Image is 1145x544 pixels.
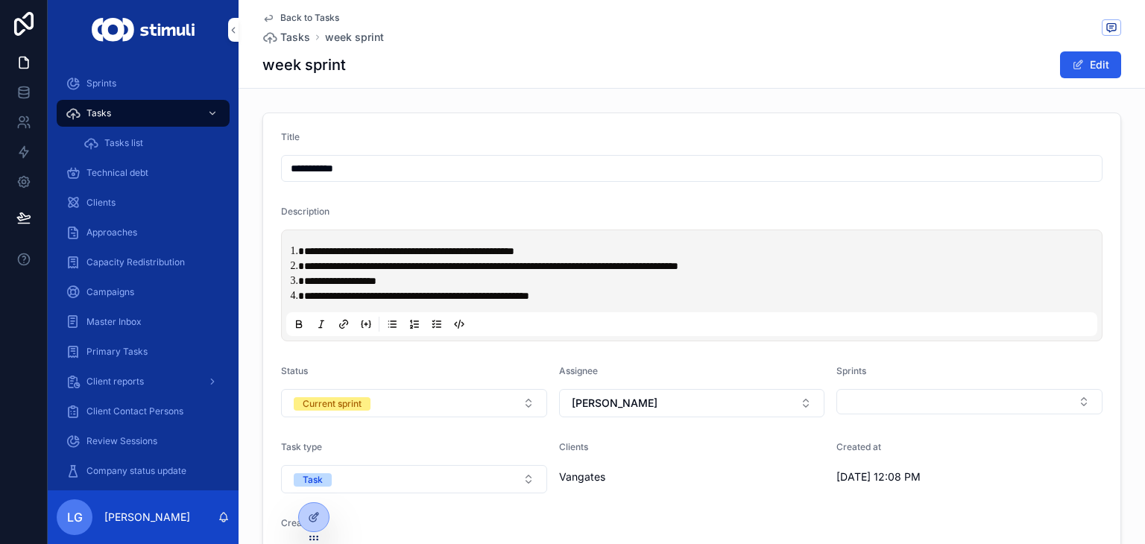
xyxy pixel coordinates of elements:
[57,309,230,335] a: Master Inbox
[281,389,547,417] button: Select Button
[92,18,194,42] img: App logo
[281,365,308,376] span: Status
[303,473,323,487] div: Task
[104,510,190,525] p: [PERSON_NAME]
[281,206,329,217] span: Description
[836,469,1033,484] span: [DATE] 12:08 PM
[86,78,116,89] span: Sprints
[86,465,186,477] span: Company status update
[86,435,157,447] span: Review Sessions
[281,465,547,493] button: Select Button
[280,30,310,45] span: Tasks
[57,159,230,186] a: Technical debt
[57,368,230,395] a: Client reports
[559,389,825,417] button: Select Button
[559,469,605,484] span: Vangates
[57,219,230,246] a: Approaches
[86,346,148,358] span: Primary Tasks
[57,338,230,365] a: Primary Tasks
[86,405,183,417] span: Client Contact Persons
[67,508,83,526] span: LG
[262,12,339,24] a: Back to Tasks
[86,316,142,328] span: Master Inbox
[57,428,230,455] a: Review Sessions
[48,60,239,490] div: scrollable content
[836,365,866,376] span: Sprints
[86,197,116,209] span: Clients
[281,517,314,528] span: Creator
[86,256,185,268] span: Capacity Redistribution
[57,279,230,306] a: Campaigns
[325,30,384,45] a: week sprint
[262,30,310,45] a: Tasks
[836,441,881,452] span: Created at
[86,167,148,179] span: Technical debt
[57,398,230,425] a: Client Contact Persons
[303,397,362,411] div: Current sprint
[86,227,137,238] span: Approaches
[572,396,657,411] span: [PERSON_NAME]
[57,70,230,97] a: Sprints
[57,100,230,127] a: Tasks
[280,12,339,24] span: Back to Tasks
[57,458,230,484] a: Company status update
[86,107,111,119] span: Tasks
[86,376,144,388] span: Client reports
[75,130,230,156] a: Tasks list
[104,137,143,149] span: Tasks list
[57,249,230,276] a: Capacity Redistribution
[559,365,598,376] span: Assignee
[86,286,134,298] span: Campaigns
[281,131,300,142] span: Title
[281,441,322,452] span: Task type
[836,389,1103,414] button: Select Button
[57,189,230,216] a: Clients
[262,54,346,75] h1: week sprint
[1060,51,1121,78] button: Edit
[559,441,588,452] span: Clients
